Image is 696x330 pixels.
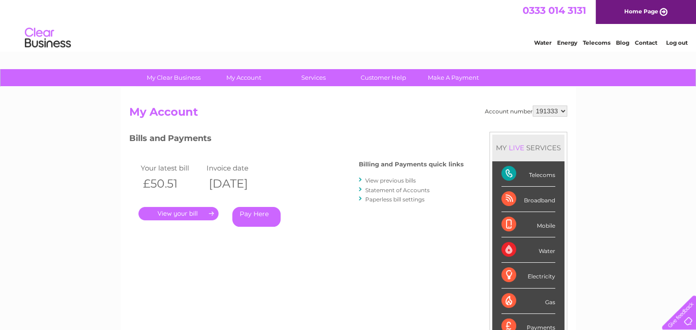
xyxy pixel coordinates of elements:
a: Paperless bill settings [365,196,425,203]
td: Invoice date [204,162,270,174]
a: Log out [666,39,687,46]
a: Make A Payment [415,69,491,86]
a: Pay Here [232,207,281,227]
div: Gas [501,289,555,314]
div: Broadband [501,187,555,212]
img: logo.png [24,24,71,52]
div: Water [501,237,555,263]
div: MY SERVICES [492,135,564,161]
div: Electricity [501,263,555,288]
a: Energy [557,39,577,46]
a: . [138,207,219,220]
a: Statement of Accounts [365,187,430,194]
div: Mobile [501,212,555,237]
h2: My Account [129,106,567,123]
a: View previous bills [365,177,416,184]
div: Telecoms [501,161,555,187]
th: [DATE] [204,174,270,193]
a: Services [276,69,351,86]
a: My Account [206,69,282,86]
th: £50.51 [138,174,205,193]
td: Your latest bill [138,162,205,174]
a: Customer Help [345,69,421,86]
a: Water [534,39,552,46]
div: Clear Business is a trading name of Verastar Limited (registered in [GEOGRAPHIC_DATA] No. 3667643... [131,5,566,45]
a: Blog [616,39,629,46]
h4: Billing and Payments quick links [359,161,464,168]
div: Account number [485,106,567,117]
a: Contact [635,39,657,46]
a: 0333 014 3131 [523,5,586,16]
h3: Bills and Payments [129,132,464,148]
a: Telecoms [583,39,610,46]
a: My Clear Business [136,69,212,86]
div: LIVE [507,143,526,152]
